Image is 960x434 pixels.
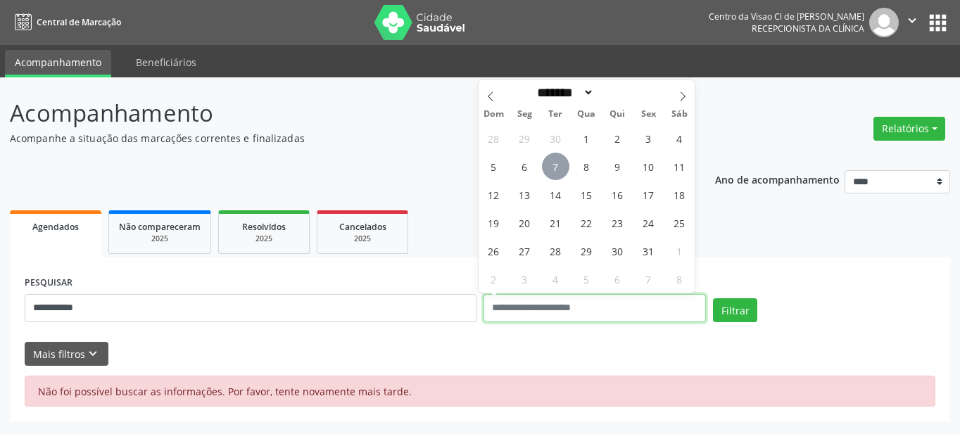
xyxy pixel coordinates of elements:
span: Novembro 6, 2025 [604,265,631,293]
div: Não foi possível buscar as informações. Por favor, tente novamente mais tarde. [25,376,935,407]
span: Outubro 16, 2025 [604,181,631,208]
span: Setembro 28, 2025 [480,125,507,152]
span: Novembro 5, 2025 [573,265,600,293]
select: Month [533,85,595,100]
a: Acompanhamento [5,50,111,77]
i: keyboard_arrow_down [85,346,101,362]
span: Outubro 30, 2025 [604,237,631,264]
span: Novembro 1, 2025 [666,237,693,264]
span: Outubro 29, 2025 [573,237,600,264]
span: Outubro 14, 2025 [542,181,569,208]
span: Outubro 15, 2025 [573,181,600,208]
span: Novembro 7, 2025 [635,265,662,293]
button: apps [926,11,950,35]
span: Outubro 8, 2025 [573,153,600,180]
span: Outubro 5, 2025 [480,153,507,180]
span: Recepcionista da clínica [752,23,864,34]
span: Novembro 2, 2025 [480,265,507,293]
span: Outubro 4, 2025 [666,125,693,152]
button: Mais filtroskeyboard_arrow_down [25,342,108,366]
span: Novembro 3, 2025 [511,265,538,293]
span: Novembro 4, 2025 [542,265,569,293]
span: Outubro 31, 2025 [635,237,662,264]
button: Relatórios [873,117,945,141]
span: Não compareceram [119,221,201,233]
span: Outubro 17, 2025 [635,181,662,208]
span: Outubro 10, 2025 [635,153,662,180]
div: 2025 [119,234,201,244]
span: Outubro 19, 2025 [480,209,507,236]
span: Qua [571,110,602,119]
span: Outubro 23, 2025 [604,209,631,236]
p: Acompanhe a situação das marcações correntes e finalizadas [10,131,668,146]
button: Filtrar [713,298,757,322]
a: Central de Marcação [10,11,121,34]
span: Outubro 21, 2025 [542,209,569,236]
span: Outubro 24, 2025 [635,209,662,236]
span: Outubro 11, 2025 [666,153,693,180]
span: Ter [540,110,571,119]
label: PESQUISAR [25,272,72,294]
span: Outubro 18, 2025 [666,181,693,208]
span: Qui [602,110,633,119]
span: Agendados [32,221,79,233]
span: Outubro 6, 2025 [511,153,538,180]
span: Outubro 1, 2025 [573,125,600,152]
span: Outubro 12, 2025 [480,181,507,208]
span: Outubro 22, 2025 [573,209,600,236]
span: Outubro 13, 2025 [511,181,538,208]
p: Acompanhamento [10,96,668,131]
span: Cancelados [339,221,386,233]
span: Novembro 8, 2025 [666,265,693,293]
span: Central de Marcação [37,16,121,28]
div: 2025 [229,234,299,244]
span: Outubro 25, 2025 [666,209,693,236]
span: Outubro 7, 2025 [542,153,569,180]
span: Sáb [664,110,695,119]
img: img [869,8,899,37]
span: Dom [479,110,510,119]
span: Outubro 28, 2025 [542,237,569,264]
div: Centro da Visao Cl de [PERSON_NAME] [709,11,864,23]
span: Outubro 26, 2025 [480,237,507,264]
a: Beneficiários [126,50,206,75]
span: Outubro 2, 2025 [604,125,631,152]
i:  [904,13,920,28]
span: Setembro 29, 2025 [511,125,538,152]
button:  [899,8,926,37]
span: Outubro 9, 2025 [604,153,631,180]
span: Seg [509,110,540,119]
span: Outubro 27, 2025 [511,237,538,264]
span: Setembro 30, 2025 [542,125,569,152]
span: Outubro 20, 2025 [511,209,538,236]
span: Resolvidos [242,221,286,233]
input: Year [594,85,640,100]
p: Ano de acompanhamento [715,170,840,188]
span: Outubro 3, 2025 [635,125,662,152]
span: Sex [633,110,664,119]
div: 2025 [327,234,398,244]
